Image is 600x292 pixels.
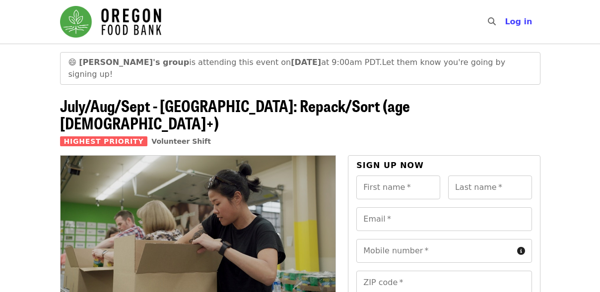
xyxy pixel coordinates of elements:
input: Search [502,10,510,34]
a: Volunteer Shift [151,137,211,145]
input: Last name [448,175,532,199]
input: Email [356,207,532,231]
button: Log in [497,12,540,32]
span: July/Aug/Sept - [GEOGRAPHIC_DATA]: Repack/Sort (age [DEMOGRAPHIC_DATA]+) [60,94,410,134]
img: Oregon Food Bank - Home [60,6,161,38]
span: Sign up now [356,161,424,170]
strong: [DATE] [291,58,321,67]
input: First name [356,175,440,199]
i: search icon [488,17,496,26]
span: grinning face emoji [68,58,77,67]
span: Log in [505,17,532,26]
input: Mobile number [356,239,513,263]
strong: [PERSON_NAME]'s group [79,58,189,67]
i: circle-info icon [517,246,525,256]
span: is attending this event on at 9:00am PDT. [79,58,382,67]
span: Highest Priority [60,136,148,146]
